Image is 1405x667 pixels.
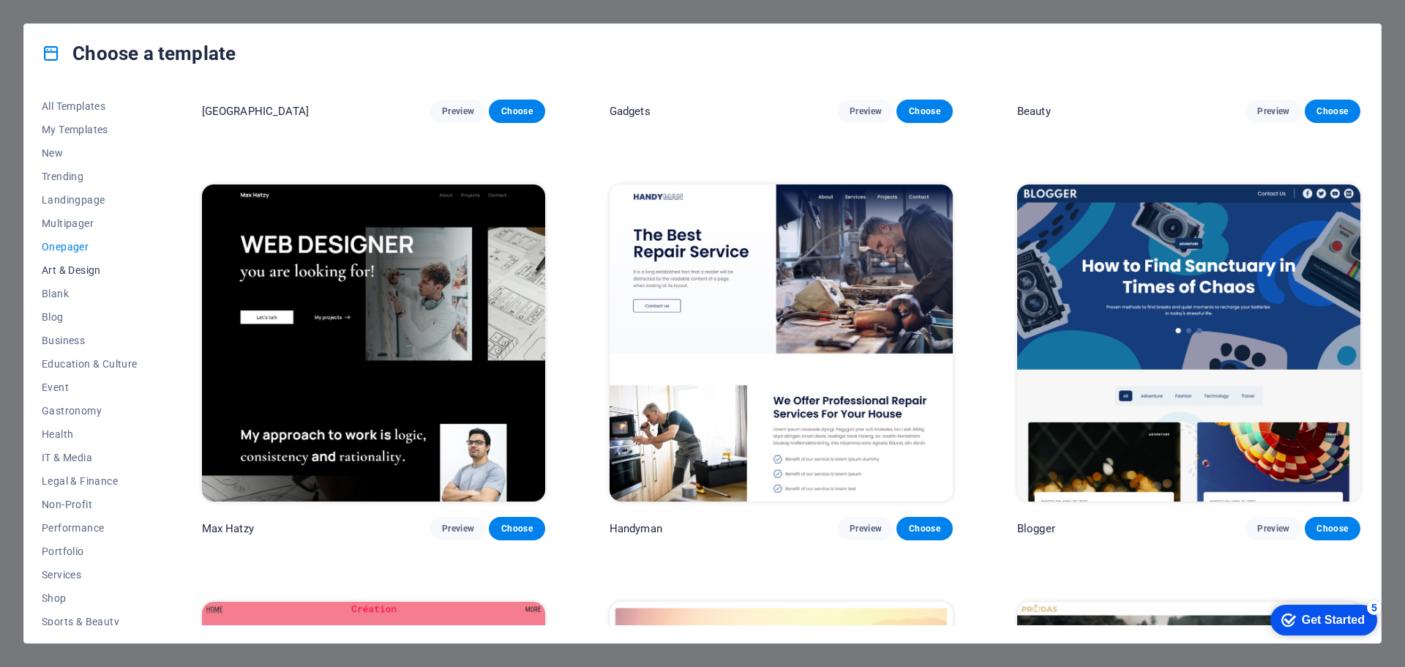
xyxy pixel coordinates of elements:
button: Choose [896,100,952,123]
button: Blank [42,282,138,305]
p: Blogger [1017,521,1055,536]
button: Blog [42,305,138,329]
button: IT & Media [42,446,138,469]
span: Preview [442,523,474,534]
button: Choose [489,100,544,123]
button: Choose [489,517,544,540]
span: Preview [850,105,882,117]
button: Choose [896,517,952,540]
span: Choose [501,105,533,117]
span: All Templates [42,100,138,112]
img: Blogger [1017,185,1360,501]
span: New [42,147,138,159]
button: Onepager [42,235,138,258]
span: Blank [42,288,138,299]
span: Business [42,335,138,346]
span: Art & Design [42,264,138,276]
span: IT & Media [42,452,138,463]
button: Preview [430,100,486,123]
button: Preview [1245,100,1301,123]
span: Landingpage [42,194,138,206]
span: Legal & Finance [42,475,138,487]
div: Get Started [43,16,106,29]
span: Preview [1257,105,1289,117]
button: Preview [430,517,486,540]
span: My Templates [42,124,138,135]
span: Education & Culture [42,358,138,370]
button: Portfolio [42,540,138,563]
p: Max Hatzy [202,521,254,536]
span: Preview [850,523,882,534]
span: Shop [42,592,138,604]
button: Preview [838,100,893,123]
span: Services [42,569,138,581]
span: Gastronomy [42,405,138,417]
button: Choose [1305,517,1360,540]
button: Health [42,422,138,446]
button: Landingpage [42,188,138,212]
span: Multipager [42,217,138,229]
img: Handyman [610,185,953,501]
p: Handyman [610,521,662,536]
button: Performance [42,516,138,540]
button: Education & Culture [42,352,138,376]
button: All Templates [42,94,138,118]
button: Trending [42,165,138,188]
div: Get Started 5 items remaining, 0% complete [12,7,119,38]
p: Beauty [1017,104,1051,119]
button: Art & Design [42,258,138,282]
span: Portfolio [42,545,138,557]
span: Performance [42,522,138,534]
span: Choose [908,105,940,117]
span: Non-Profit [42,499,138,510]
span: Choose [1316,105,1349,117]
span: Choose [501,523,533,534]
button: New [42,141,138,165]
span: Trending [42,171,138,182]
h4: Choose a template [42,42,236,65]
span: Blog [42,311,138,323]
img: Max Hatzy [202,185,545,501]
button: Sports & Beauty [42,610,138,633]
button: Shop [42,586,138,610]
span: Health [42,428,138,440]
button: Non-Profit [42,493,138,516]
span: Preview [1257,523,1289,534]
span: Choose [908,523,940,534]
button: Choose [1305,100,1360,123]
button: Services [42,563,138,586]
button: My Templates [42,118,138,141]
button: Event [42,376,138,399]
p: Gadgets [610,104,651,119]
p: [GEOGRAPHIC_DATA] [202,104,309,119]
span: Onepager [42,241,138,253]
button: Gastronomy [42,399,138,422]
span: Event [42,381,138,393]
button: Multipager [42,212,138,235]
span: Choose [1316,523,1349,534]
button: Preview [1245,517,1301,540]
button: Business [42,329,138,352]
div: 5 [108,3,123,18]
span: Preview [442,105,474,117]
span: Sports & Beauty [42,616,138,627]
button: Preview [838,517,893,540]
button: Legal & Finance [42,469,138,493]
